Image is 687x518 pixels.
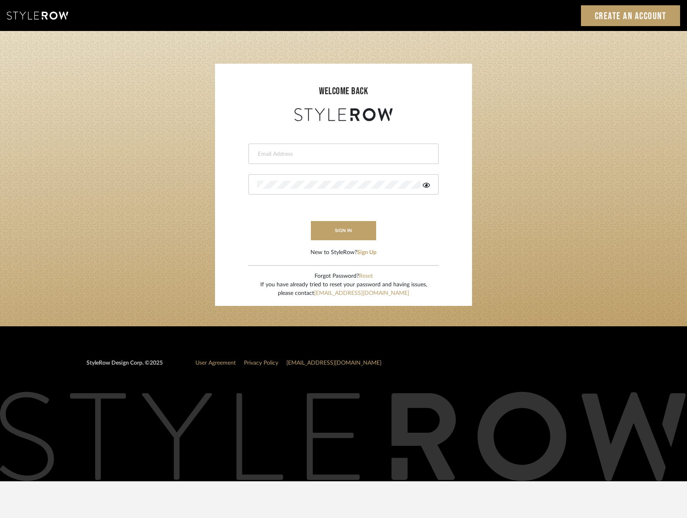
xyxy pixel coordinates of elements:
[260,272,427,281] div: Forgot Password?
[286,360,381,366] a: [EMAIL_ADDRESS][DOMAIN_NAME]
[244,360,278,366] a: Privacy Policy
[311,221,376,240] button: sign in
[223,84,464,99] div: welcome back
[357,248,377,257] button: Sign Up
[359,272,373,281] button: Reset
[86,359,163,374] div: StyleRow Design Corp. ©2025
[195,360,236,366] a: User Agreement
[260,281,427,298] div: If you have already tried to reset your password and having issues, please contact
[257,150,428,158] input: Email Address
[314,290,409,296] a: [EMAIL_ADDRESS][DOMAIN_NAME]
[581,5,680,26] a: Create an Account
[310,248,377,257] div: New to StyleRow?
